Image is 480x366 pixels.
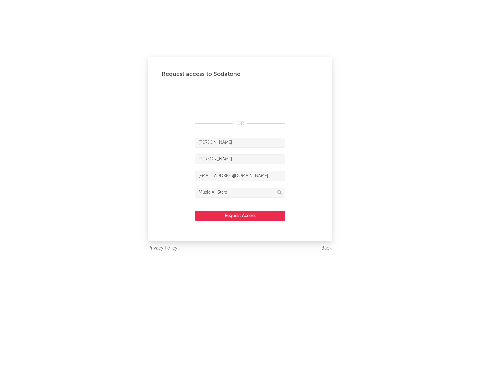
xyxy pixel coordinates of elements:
input: First Name [195,138,285,148]
div: OR [195,120,285,128]
a: Back [321,244,332,253]
a: Privacy Policy [148,244,177,253]
button: Request Access [195,211,285,221]
input: Email [195,171,285,181]
input: Division [195,188,285,198]
input: Last Name [195,154,285,164]
div: Request access to Sodatone [162,70,318,78]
